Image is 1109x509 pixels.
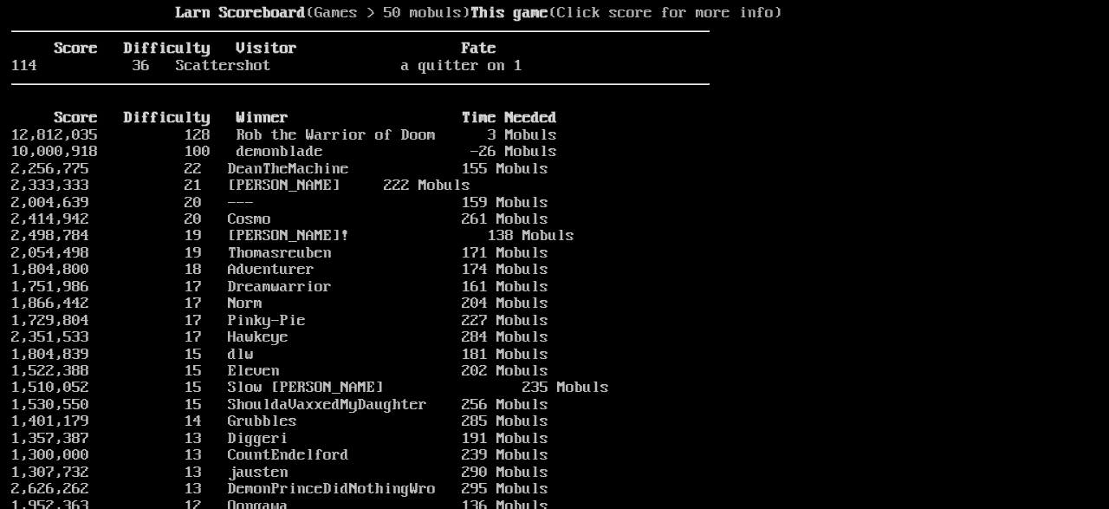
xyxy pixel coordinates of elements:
[11,346,548,363] a: 1,804,839 15 dlw 181 Mobuls
[11,447,548,464] a: 1,300,000 13 CountEndelford 239 Mobuls
[11,5,710,484] larn: (Games > 50 mobuls) (Click score for more info) Click on a score for more information ---- Reload...
[11,396,548,414] a: 1,530,550 15 ShouldaVaxxedMyDaughter 256 Mobuls
[11,160,548,178] a: 2,256,775 22 DeanTheMachine 155 Mobuls
[470,4,548,22] b: This game
[11,127,557,144] a: 12,812,035 128 Rob the Warrior of Doom 3 Mobuls
[11,57,522,75] a: 114 36 Scattershot a quitter on 1
[11,295,548,312] a: 1,866,442 17 Norm 204 Mobuls
[11,362,548,380] a: 1,522,388 15 Eleven 202 Mobuls
[11,177,470,194] a: 2,333,333 21 [PERSON_NAME] 222 Mobuls
[11,143,557,160] a: 10,000,918 100 demonblade -26 Mobuls
[176,4,306,22] b: Larn Scoreboard
[11,430,548,447] a: 1,357,387 13 Diggeri 191 Mobuls
[55,40,496,57] b: Score Difficulty Visitor Fate
[11,413,548,430] a: 1,401,179 14 Grubbles 285 Mobuls
[11,194,548,212] a: 2,004,639 20 --- 159 Mobuls
[11,261,548,278] a: 1,804,800 18 Adventurer 174 Mobuls
[11,312,548,330] a: 1,729,804 17 Pinky-Pie 227 Mobuls
[11,278,548,296] a: 1,751,986 17 Dreamwarrior 161 Mobuls
[11,480,548,498] a: 2,626,262 13 DemonPrinceDidNothingWro 295 Mobuls
[11,245,548,262] a: 2,054,498 19 Thomasreuben 171 Mobuls
[11,329,548,346] a: 2,351,533 17 Hawkeye 284 Mobuls
[55,109,557,127] b: Score Difficulty Winner Time Needed
[11,379,609,396] a: 1,510,052 15 Slow [PERSON_NAME] 235 Mobuls
[11,227,574,245] a: 2,498,784 19 [PERSON_NAME]! 138 Mobuls
[11,211,548,228] a: 2,414,942 20 Cosmo 261 Mobuls
[11,464,548,481] a: 1,307,732 13 jausten 290 Mobuls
